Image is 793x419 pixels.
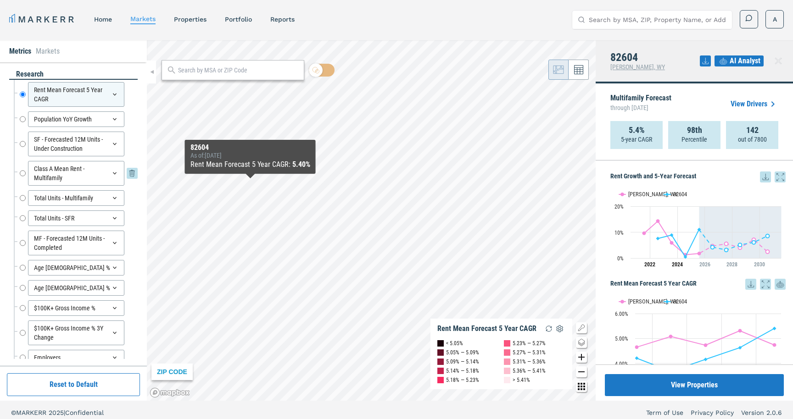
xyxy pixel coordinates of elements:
button: Show Casper, WY [619,303,654,310]
h4: 82604 [610,51,665,63]
strong: 5.4% [629,126,645,135]
path: Tuesday, 29 Jul, 20:00, 1.78. Casper, WY. [698,252,701,255]
div: < 5.05% [446,339,463,348]
path: Saturday, 29 Jul, 20:00, 5.89. Casper, WY. [670,241,674,245]
div: 82604 [190,143,310,152]
div: Population YoY Growth [28,111,124,127]
path: Thursday, 29 Jul, 20:00, 5.51. Casper, WY. [725,242,728,246]
div: > 5.41% [513,375,530,385]
button: A [765,10,784,28]
tspan: 2026 [699,261,710,268]
div: $100K+ Gross Income % [28,300,124,316]
a: reports [270,16,295,23]
path: Friday, 29 Jul, 20:00, 14.27. Casper, WY. [656,219,660,223]
button: Show/Hide Legend Map Button [576,322,587,333]
text: 4.00% [615,361,628,367]
div: 5.36% — 5.41% [513,366,546,375]
span: through [DATE] [610,102,671,114]
div: SF - Forecasted 12M Units - Under Construction [28,132,124,156]
a: Version 2.0.6 [741,408,782,417]
p: Multifamily Forecast [610,94,671,114]
div: research [9,69,138,80]
path: Sunday, 14 Jul, 20:00, 4.74. Casper, WY. [773,343,776,347]
tspan: 2024 [672,261,683,268]
button: Show Casper, WY [619,191,654,198]
input: Search by MSA or ZIP Code [178,66,299,75]
div: 5.31% — 5.36% [513,357,546,366]
path: Monday, 29 Jul, 20:00, 8.53. 82604. [766,234,770,238]
h5: Rent Growth and 5-Year Forecast [610,171,786,182]
b: 5.40% [292,160,310,169]
span: AI Analyst [730,55,760,66]
button: Change style map button [576,337,587,348]
p: out of 7800 [738,135,767,144]
strong: 98th [687,126,702,135]
path: Monday, 29 Jul, 20:00, 2.49. Casper, WY. [766,250,770,254]
div: Total Units - SFR [28,210,124,226]
div: MF - Forecasted 12M Units - Completed [28,231,124,255]
li: Markets [36,46,60,57]
path: Friday, 14 Jul, 20:00, 4.16. 82604. [704,358,708,361]
img: Settings [554,323,565,334]
button: View Properties [605,374,784,396]
path: Thursday, 29 Jul, 20:00, 9.59. Casper, WY. [642,232,646,235]
path: Tuesday, 14 Jul, 20:00, 4.21. 82604. [635,356,639,360]
a: Term of Use [646,408,683,417]
div: 5.27% — 5.31% [513,348,546,357]
div: 5.18% — 5.23% [446,375,479,385]
path: Tuesday, 29 Jul, 20:00, 11.02. 82604. [698,228,701,232]
path: Saturday, 29 Jul, 20:00, 5.11. 82604. [738,243,742,247]
a: home [94,16,112,23]
div: Class A Mean Rent - Multifamily [28,161,124,186]
div: Age [DEMOGRAPHIC_DATA] % [28,280,124,296]
path: Friday, 14 Jul, 20:00, 4.73. Casper, WY. [704,343,708,347]
button: Zoom in map button [576,352,587,363]
p: 5-year CAGR [621,135,652,144]
svg: Interactive chart [610,290,786,404]
path: Monday, 29 Jul, 20:00, 0.43. 82604. [684,255,687,259]
li: Metrics [9,46,31,57]
canvas: Map [147,40,596,401]
div: Rent Mean Forecast 5 Year CAGR. Highcharts interactive chart. [610,290,786,404]
button: Reset to Default [7,373,140,396]
span: [PERSON_NAME], WY [610,63,665,71]
tspan: 2028 [726,261,737,268]
tspan: 2030 [754,261,765,268]
div: As of : [DATE] [190,152,310,159]
span: A [773,15,777,24]
text: 5.00% [615,336,628,342]
p: Percentile [681,135,707,144]
text: 0% [617,255,624,262]
h5: Rent Mean Forecast 5 Year CAGR [610,279,786,290]
div: Age [DEMOGRAPHIC_DATA] % [28,260,124,276]
path: Friday, 29 Jul, 20:00, 7.55. 82604. [656,237,660,240]
div: 5.09% — 5.14% [446,357,479,366]
div: Employers [28,350,124,365]
path: Wednesday, 14 Jul, 20:00, 5.08. Casper, WY. [669,335,673,338]
div: 5.05% — 5.09% [446,348,479,357]
span: 2025 | [49,409,65,416]
strong: 142 [746,126,759,135]
div: Rent Mean Forecast 5 Year CAGR [28,82,124,107]
a: MARKERR [9,13,76,26]
a: Portfolio [225,16,252,23]
div: Total Units - Multifamily [28,190,124,206]
svg: Interactive chart [610,182,786,274]
text: 10% [614,230,624,236]
span: MARKERR [16,409,49,416]
a: Mapbox logo [150,387,190,398]
text: [PERSON_NAME], WY [628,298,678,305]
button: Show 82604 [664,303,688,310]
button: Zoom out map button [576,366,587,377]
div: Rent Mean Forecast 5 Year CAGR : [190,159,310,170]
a: properties [174,16,207,23]
a: Privacy Policy [691,408,734,417]
div: Rent Growth and 5-Year Forecast. Highcharts interactive chart. [610,182,786,274]
input: Search by MSA, ZIP, Property Name, or Address [589,11,726,29]
div: 5.14% — 5.18% [446,366,479,375]
g: 82604, line 4 of 4 with 5 data points. [711,234,770,252]
path: Tuesday, 14 Jul, 20:00, 4.65. Casper, WY. [635,345,639,349]
path: Saturday, 14 Jul, 20:00, 5.31. Casper, WY. [738,329,742,332]
path: Saturday, 29 Jul, 20:00, 8.91. 82604. [670,233,674,237]
a: markets [130,15,156,22]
